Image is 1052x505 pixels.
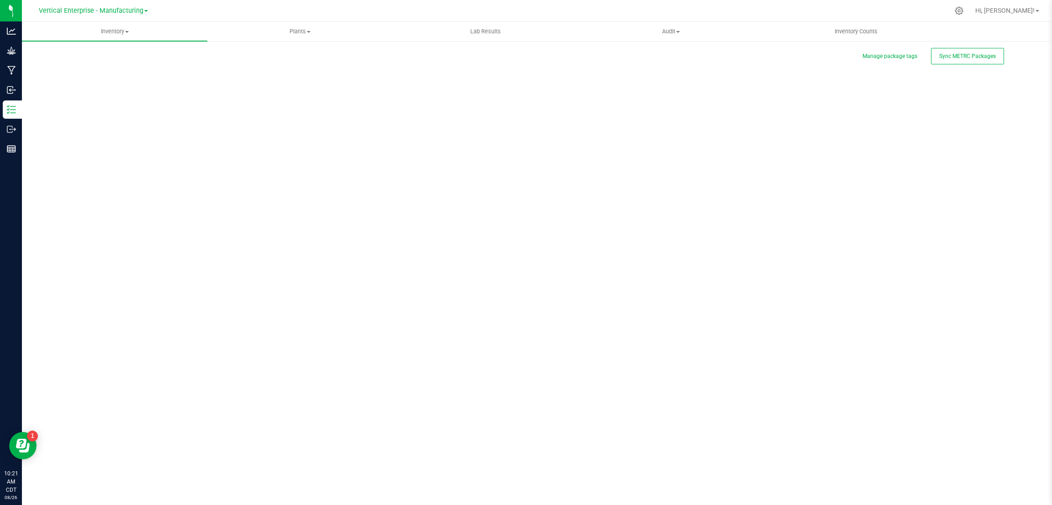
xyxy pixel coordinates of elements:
span: Inventory [22,27,207,36]
a: Audit [578,22,763,41]
a: Inventory [22,22,207,41]
span: Sync METRC Packages [939,53,996,59]
iframe: Resource center [9,432,37,459]
inline-svg: Inbound [7,85,16,95]
button: Manage package tags [863,53,917,60]
span: Plants [208,27,392,36]
inline-svg: Reports [7,144,16,153]
p: 10:21 AM CDT [4,469,18,494]
a: Plants [207,22,393,41]
span: Lab Results [458,27,513,36]
button: Sync METRC Packages [931,48,1004,64]
p: 08/26 [4,494,18,501]
span: Inventory Counts [822,27,890,36]
inline-svg: Inventory [7,105,16,114]
a: Inventory Counts [763,22,949,41]
inline-svg: Analytics [7,26,16,36]
inline-svg: Grow [7,46,16,55]
span: Vertical Enterprise - Manufacturing [39,7,143,15]
span: Hi, [PERSON_NAME]! [975,7,1035,14]
iframe: Resource center unread badge [27,431,38,442]
span: Audit [579,27,763,36]
a: Lab Results [393,22,578,41]
inline-svg: Manufacturing [7,66,16,75]
inline-svg: Outbound [7,125,16,134]
div: Manage settings [953,6,965,15]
